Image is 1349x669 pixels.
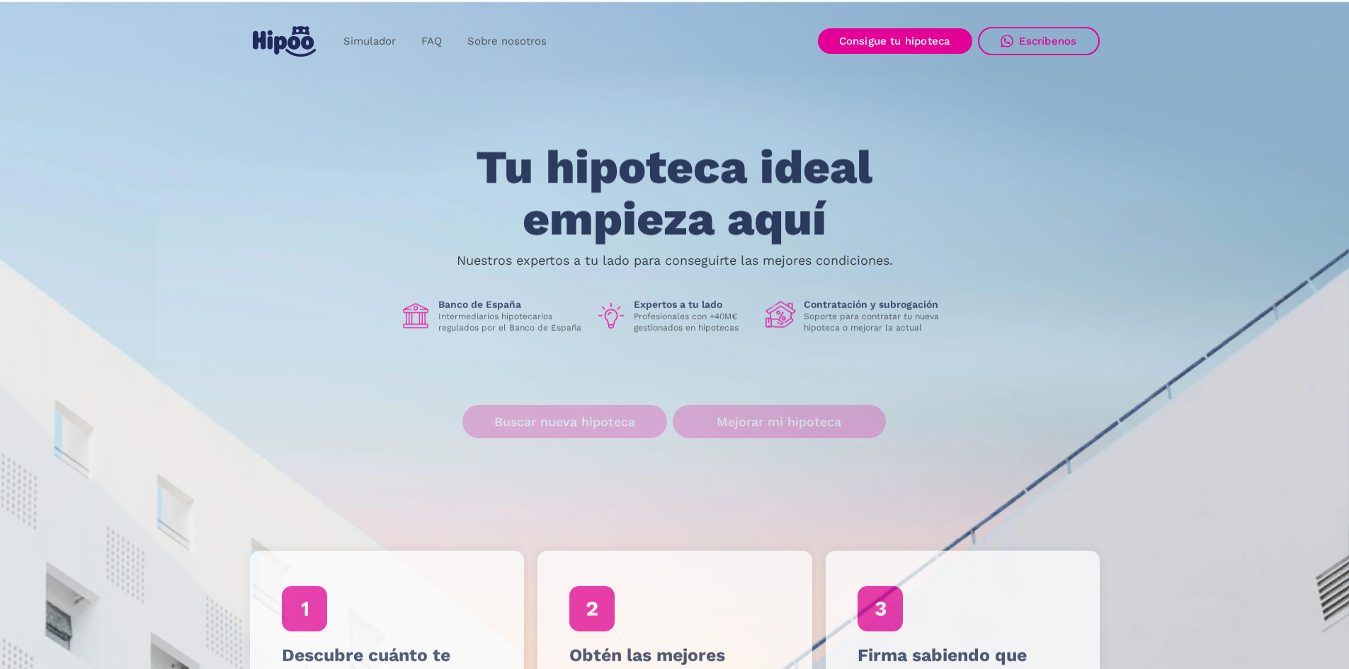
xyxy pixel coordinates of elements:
[804,298,950,311] h1: Contratación y subrogación
[673,405,886,438] a: Mejorar mi hipoteca
[455,28,559,55] a: Sobre nosotros
[438,298,584,311] h1: Banco de España
[457,255,893,266] p: Nuestros expertos a tu lado para conseguirte las mejores condiciones.
[818,28,972,54] a: Consigue tu hipoteca
[804,311,950,333] p: Soporte para contratar tu nueva hipoteca o mejorar la actual
[438,311,584,333] p: Intermediarios hipotecarios regulados por el Banco de España
[250,21,319,62] a: home
[409,28,455,55] a: FAQ
[1019,35,1077,47] div: Escríbenos
[634,298,754,311] h1: Expertos a tu lado
[978,27,1100,55] a: Escríbenos
[331,28,409,55] a: Simulador
[462,405,667,438] a: Buscar nueva hipoteca
[406,142,943,245] h1: Tu hipoteca ideal empieza aquí
[634,311,754,333] p: Profesionales con +40M€ gestionados en hipotecas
